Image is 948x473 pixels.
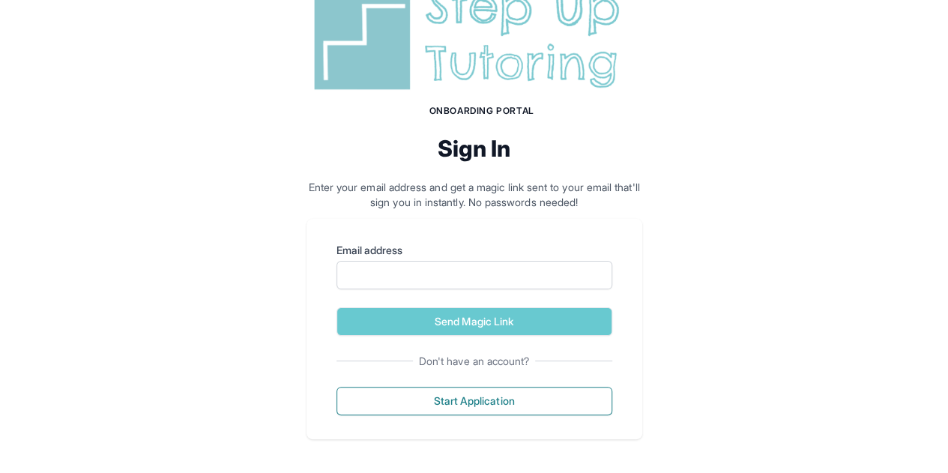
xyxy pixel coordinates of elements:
[307,135,642,162] h2: Sign In
[336,243,612,258] label: Email address
[336,307,612,336] button: Send Magic Link
[336,387,612,415] button: Start Application
[413,354,536,369] span: Don't have an account?
[321,105,642,117] h1: Onboarding Portal
[307,180,642,210] p: Enter your email address and get a magic link sent to your email that'll sign you in instantly. N...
